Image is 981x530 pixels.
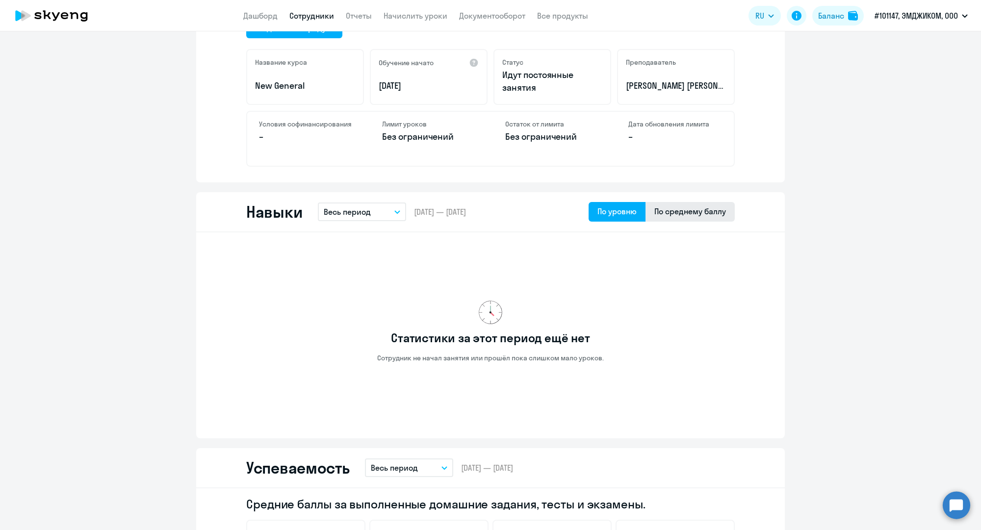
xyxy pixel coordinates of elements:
h4: Лимит уроков [382,120,476,128]
div: По уровню [597,205,637,217]
p: Весь период [324,206,371,218]
h2: Навыки [246,202,302,222]
span: [DATE] — [DATE] [414,206,466,217]
a: Документооборот [459,11,525,21]
h2: Успеваемость [246,458,349,478]
span: [DATE] — [DATE] [461,462,513,473]
h4: Условия софинансирования [259,120,353,128]
p: – [259,130,353,143]
div: Баланс [818,10,844,22]
p: Без ограничений [505,130,599,143]
h4: Дата обновления лимита [628,120,722,128]
h3: Статистики за этот период ещё нет [391,330,590,346]
p: – [628,130,722,143]
p: Весь период [371,462,418,474]
button: #101147, ЭМДЖИКОМ, ООО [870,4,973,27]
p: [PERSON_NAME] [PERSON_NAME] [626,79,726,92]
h4: Остаток от лимита [505,120,599,128]
a: Сотрудники [289,11,334,21]
p: Без ограничений [382,130,476,143]
h5: Обучение начато [379,58,434,67]
a: Все продукты [537,11,588,21]
p: Идут постоянные занятия [502,69,602,94]
a: Дашборд [243,11,278,21]
span: RU [755,10,764,22]
a: Начислить уроки [384,11,447,21]
p: #101147, ЭМДЖИКОМ, ООО [875,10,958,22]
p: [DATE] [379,79,479,92]
div: По среднему баллу [654,205,726,217]
button: Балансbalance [812,6,864,25]
img: balance [848,11,858,21]
h5: Преподаватель [626,58,676,67]
p: Сотрудник не начал занятия или прошёл пока слишком мало уроков. [377,353,604,362]
p: New General [255,79,355,92]
h2: Средние баллы за выполненные домашние задания, тесты и экзамены. [246,496,735,512]
button: Весь период [365,458,453,477]
img: no-data [479,301,502,324]
button: RU [749,6,781,25]
h5: Статус [502,58,523,67]
h5: Название курса [255,58,307,67]
a: Отчеты [346,11,372,21]
button: Весь период [318,202,406,221]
